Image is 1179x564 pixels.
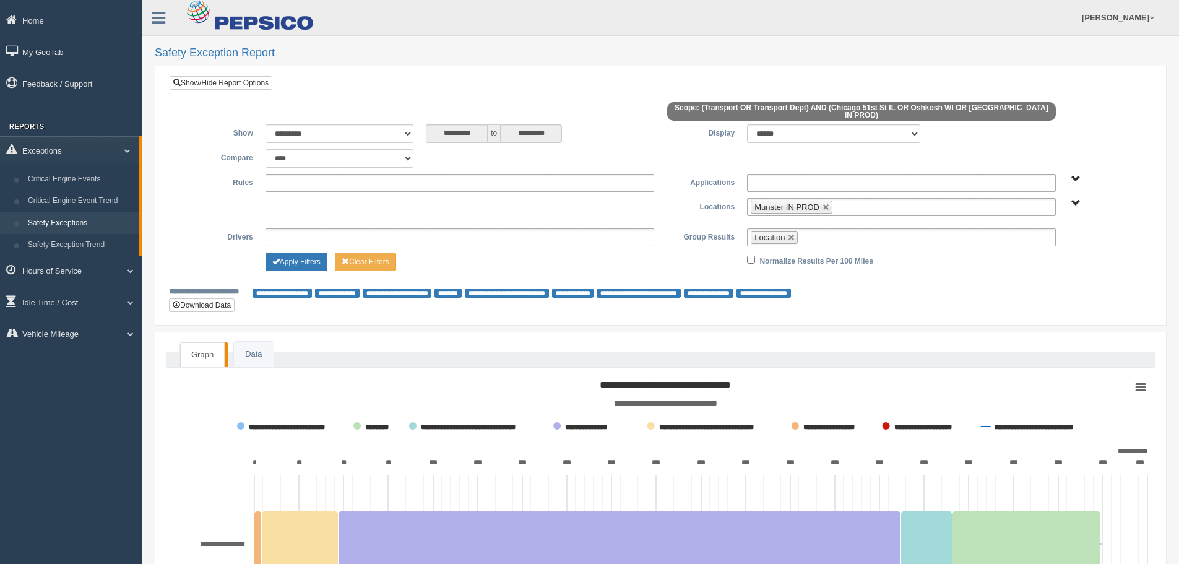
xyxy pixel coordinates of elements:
[22,168,139,191] a: Critical Engine Events
[759,253,873,267] label: Normalize Results Per 100 Miles
[170,76,272,90] a: Show/Hide Report Options
[179,124,259,139] label: Show
[754,233,785,242] span: Location
[754,202,819,212] span: Munster IN PROD
[155,47,1167,59] h2: Safety Exception Report
[667,102,1056,121] span: Scope: (Transport OR Transport Dept) AND (Chicago 51st St IL OR Oshkosh WI OR [GEOGRAPHIC_DATA] I...
[660,228,741,243] label: Group Results
[488,124,500,143] span: to
[266,253,327,271] button: Change Filter Options
[234,342,273,367] a: Data
[179,149,259,164] label: Compare
[661,198,741,213] label: Locations
[22,212,139,235] a: Safety Exceptions
[180,342,225,367] a: Graph
[22,234,139,256] a: Safety Exception Trend
[179,228,259,243] label: Drivers
[169,298,235,312] button: Download Data
[335,253,396,271] button: Change Filter Options
[22,190,139,212] a: Critical Engine Event Trend
[179,174,259,189] label: Rules
[660,124,741,139] label: Display
[660,174,741,189] label: Applications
